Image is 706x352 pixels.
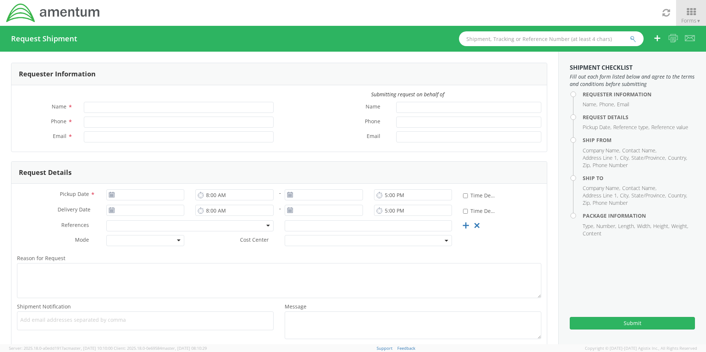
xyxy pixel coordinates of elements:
li: Pickup Date [583,124,611,131]
li: Address Line 1 [583,192,618,199]
li: State/Province [631,192,666,199]
i: Submitting request on behalf of [371,91,444,98]
li: Name [583,101,597,108]
span: Email [367,132,380,141]
span: Add email addresses separated by comma [20,316,270,324]
span: Pickup Date [60,190,89,197]
h3: Request Details [19,169,72,176]
h3: Shipment Checklist [570,65,695,71]
span: Reason for Request [17,255,65,262]
li: Email [617,101,629,108]
li: Weight [671,222,688,230]
span: ▼ [696,18,701,24]
li: Zip [583,162,591,169]
li: Number [596,222,616,230]
li: Contact Name [622,184,657,192]
h4: Requester Information [583,92,695,97]
li: Reference value [651,124,688,131]
span: Email [53,132,66,139]
h4: Package Information [583,213,695,218]
span: Fill out each form listed below and agree to the terms and conditions before submitting [570,73,695,88]
span: Client: 2025.18.0-0e69584 [114,345,207,351]
li: Content [583,230,602,237]
li: Length [618,222,635,230]
h4: Ship From [583,137,695,143]
input: Time Definite [463,193,468,198]
input: Time Definite [463,209,468,214]
span: Name [366,103,380,111]
span: Phone [365,118,380,126]
li: City [620,192,630,199]
li: Reference type [613,124,650,131]
li: Country [668,192,687,199]
label: Time Definite [463,191,497,199]
li: City [620,154,630,162]
li: Type [583,222,594,230]
input: Shipment, Tracking or Reference Number (at least 4 chars) [459,31,644,46]
span: Cost Center [240,236,269,245]
button: Submit [570,317,695,329]
a: Feedback [397,345,415,351]
span: Mode [75,236,89,243]
span: Phone [51,118,66,125]
span: Message [285,303,306,310]
li: Height [653,222,669,230]
li: Company Name [583,147,620,154]
li: Zip [583,199,591,207]
li: Country [668,154,687,162]
span: Shipment Notification [17,303,71,310]
label: Time Definite [463,206,497,215]
h4: Request Shipment [11,35,77,43]
span: Forms [681,17,701,24]
img: dyn-intl-logo-049831509241104b2a82.png [6,3,101,23]
span: Server: 2025.18.0-a0edd1917ac [9,345,113,351]
h4: Request Details [583,114,695,120]
h4: Ship To [583,175,695,181]
li: Width [637,222,651,230]
span: Delivery Date [58,206,90,214]
li: State/Province [631,154,666,162]
li: Company Name [583,184,620,192]
li: Phone Number [593,199,628,207]
span: Copyright © [DATE]-[DATE] Agistix Inc., All Rights Reserved [585,345,697,351]
li: Address Line 1 [583,154,618,162]
span: References [61,221,89,228]
h3: Requester Information [19,70,96,78]
li: Contact Name [622,147,657,154]
a: Support [377,345,393,351]
span: master, [DATE] 10:10:00 [68,345,113,351]
li: Phone [599,101,615,108]
li: Phone Number [593,162,628,169]
span: Name [52,103,66,110]
span: master, [DATE] 08:10:29 [162,345,207,351]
